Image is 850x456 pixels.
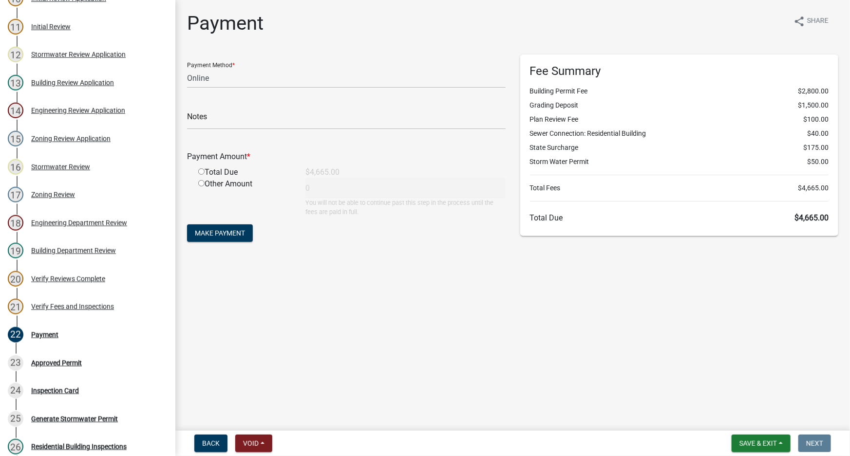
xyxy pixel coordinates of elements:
button: Save & Exit [732,435,791,452]
div: Verify Reviews Complete [31,275,105,282]
div: 14 [8,103,23,118]
div: 23 [8,355,23,371]
div: Building Review Application [31,79,114,86]
li: Grading Deposit [530,100,829,110]
div: Initial Review [31,23,71,30]
h6: Fee Summary [530,64,829,78]
i: share [793,16,805,27]
div: 20 [8,271,23,287]
div: Approved Permit [31,360,82,366]
div: 24 [8,383,23,399]
div: 19 [8,243,23,258]
span: $175.00 [803,143,829,153]
span: Back [202,439,220,447]
div: Payment Amount [180,151,513,163]
div: Building Department Review [31,247,116,254]
div: Residential Building Inspections [31,443,127,450]
button: shareShare [786,12,836,31]
span: Next [806,439,823,447]
h1: Payment [187,12,264,35]
div: 16 [8,159,23,175]
li: State Surcharge [530,143,829,153]
div: 18 [8,215,23,231]
div: 12 [8,47,23,62]
li: Sewer Connection: Residential Building [530,128,829,139]
div: Engineering Department Review [31,219,127,226]
span: Make Payment [195,229,245,237]
button: Void [235,435,272,452]
span: $2,800.00 [798,86,829,96]
div: Verify Fees and Inspections [31,303,114,310]
button: Make Payment [187,224,253,242]
div: Engineering Review Application [31,107,125,114]
span: $4,665.00 [794,213,829,222]
div: Stormwater Review Application [31,51,126,58]
button: Back [194,435,227,452]
div: Other Amount [191,178,298,217]
span: Share [807,16,829,27]
span: $50.00 [807,157,829,167]
span: $4,665.00 [798,183,829,193]
div: Inspection Card [31,387,79,394]
div: 13 [8,75,23,91]
div: Total Due [191,166,298,178]
div: Payment [31,331,58,338]
li: Storm Water Permit [530,157,829,167]
div: 11 [8,19,23,35]
span: $100.00 [803,114,829,125]
div: Generate Stormwater Permit [31,416,118,422]
div: 22 [8,327,23,343]
div: 26 [8,439,23,455]
li: Total Fees [530,183,829,193]
li: Plan Review Fee [530,114,829,125]
span: Save & Exit [739,439,777,447]
div: 25 [8,411,23,427]
div: Zoning Review Application [31,135,111,142]
div: 21 [8,299,23,314]
div: Stormwater Review [31,164,90,170]
span: $40.00 [807,128,829,139]
div: 17 [8,187,23,202]
div: 15 [8,131,23,146]
li: Building Permit Fee [530,86,829,96]
span: $1,500.00 [798,100,829,110]
span: Void [243,439,259,447]
button: Next [798,435,831,452]
div: Zoning Review [31,191,75,198]
h6: Total Due [530,213,829,222]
